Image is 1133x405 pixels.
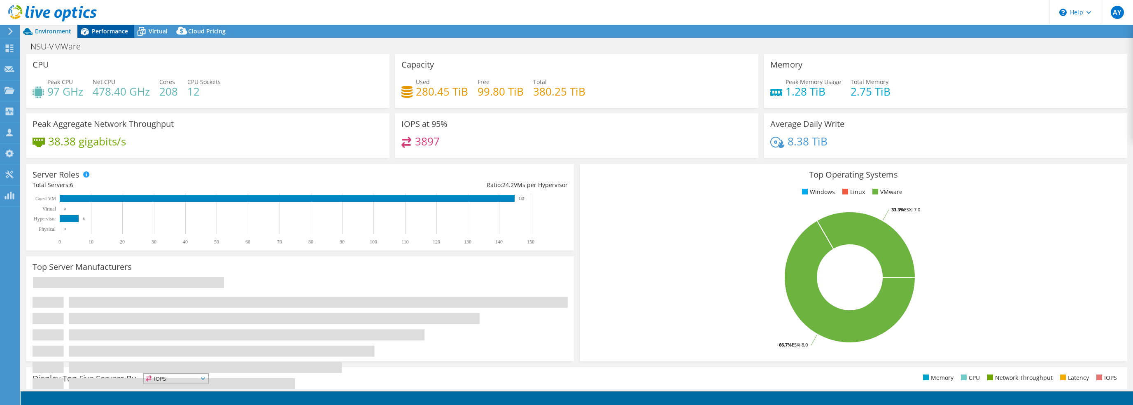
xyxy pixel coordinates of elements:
[93,78,115,86] span: Net CPU
[800,187,835,197] li: Windows
[786,87,841,96] h4: 1.28 TiB
[70,181,73,189] span: 6
[1094,373,1117,382] li: IOPS
[152,239,156,245] text: 30
[64,207,66,211] text: 0
[1111,6,1124,19] span: AY
[47,78,73,86] span: Peak CPU
[277,239,282,245] text: 70
[840,187,865,197] li: Linux
[48,137,126,146] h4: 38.38 gigabits/s
[188,27,226,35] span: Cloud Pricing
[33,180,300,190] div: Total Servers:
[33,119,174,129] h3: Peak Aggregate Network Throughput
[33,60,49,69] h3: CPU
[245,239,250,245] text: 60
[959,373,980,382] li: CPU
[478,87,524,96] h4: 99.80 TiB
[187,78,221,86] span: CPU Sockets
[788,137,828,146] h4: 8.38 TiB
[786,78,841,86] span: Peak Memory Usage
[495,239,503,245] text: 140
[183,239,188,245] text: 40
[921,373,953,382] li: Memory
[159,78,175,86] span: Cores
[478,78,490,86] span: Free
[401,119,448,129] h3: IOPS at 95%
[58,239,61,245] text: 0
[870,187,902,197] li: VMware
[985,373,1053,382] li: Network Throughput
[433,239,440,245] text: 120
[187,87,221,96] h4: 12
[416,87,468,96] h4: 280.45 TiB
[300,180,568,190] div: Ratio: VMs per Hypervisor
[370,239,377,245] text: 100
[144,374,208,384] span: IOPS
[1058,373,1089,382] li: Latency
[770,60,802,69] h3: Memory
[39,226,56,232] text: Physical
[33,170,79,179] h3: Server Roles
[47,87,83,96] h4: 97 GHz
[159,87,178,96] h4: 208
[416,78,430,86] span: Used
[83,217,85,221] text: 6
[92,27,128,35] span: Performance
[27,42,93,51] h1: NSU-VMWare
[415,137,440,146] h4: 3897
[464,239,471,245] text: 130
[308,239,313,245] text: 80
[851,87,891,96] h4: 2.75 TiB
[779,342,792,348] tspan: 66.7%
[401,239,409,245] text: 110
[64,227,66,231] text: 0
[891,206,904,213] tspan: 33.3%
[33,262,132,272] h3: Top Server Manufacturers
[401,60,434,69] h3: Capacity
[35,196,56,201] text: Guest VM
[851,78,888,86] span: Total Memory
[502,181,514,189] span: 24.2
[792,342,808,348] tspan: ESXi 8.0
[586,170,1121,179] h3: Top Operating Systems
[770,119,844,129] h3: Average Daily Write
[35,27,71,35] span: Environment
[1059,9,1067,16] svg: \n
[904,206,920,213] tspan: ESXi 7.0
[120,239,125,245] text: 20
[34,216,56,222] text: Hypervisor
[533,78,547,86] span: Total
[214,239,219,245] text: 50
[149,27,168,35] span: Virtual
[533,87,585,96] h4: 380.25 TiB
[340,239,345,245] text: 90
[89,239,93,245] text: 10
[519,197,525,201] text: 145
[42,206,56,212] text: Virtual
[527,239,534,245] text: 150
[93,87,150,96] h4: 478.40 GHz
